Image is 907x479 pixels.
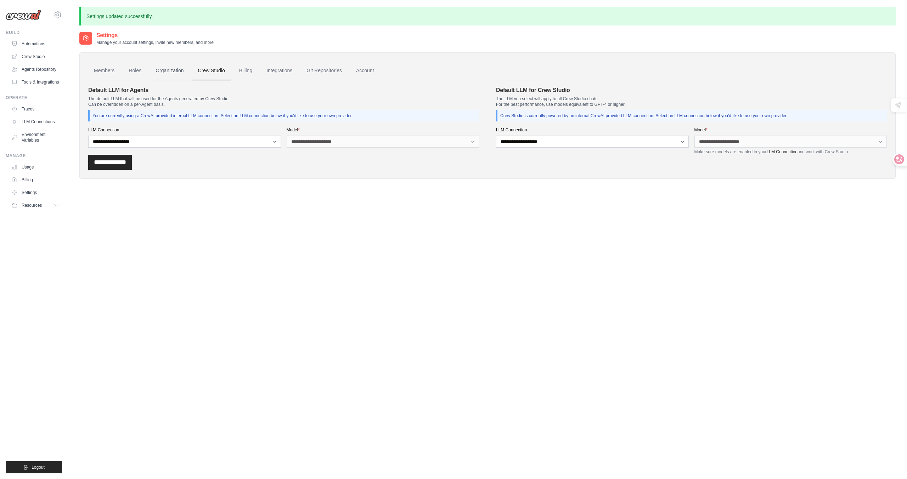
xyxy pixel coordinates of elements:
span: Logout [32,464,45,470]
p: Manage your account settings, invite new members, and more. [96,40,215,45]
label: Model [287,127,479,133]
a: Crew Studio [192,61,231,80]
button: Logout [6,461,62,473]
p: Make sure models are enabled in your and work with Crew Studio [694,149,887,155]
h2: Settings [96,31,215,40]
a: Usage [9,161,62,173]
img: Logo [6,10,41,20]
p: Settings updated successfully. [79,7,896,25]
div: Build [6,30,62,35]
a: Billing [9,174,62,186]
a: Roles [123,61,147,80]
a: Integrations [261,61,298,80]
p: Crew Studio is currently powered by an internal CrewAI provided LLM connection. Select an LLM con... [500,113,884,119]
label: Model [694,127,887,133]
div: Manage [6,153,62,159]
a: LLM Connection [767,149,798,154]
a: Settings [9,187,62,198]
a: LLM Connections [9,116,62,127]
a: Organization [150,61,189,80]
a: Traces [9,103,62,115]
a: Automations [9,38,62,50]
a: Tools & Integrations [9,76,62,88]
a: Agents Repository [9,64,62,75]
div: Operate [6,95,62,101]
a: Environment Variables [9,129,62,146]
span: Resources [22,203,42,208]
h4: Default LLM for Agents [88,86,479,95]
a: Git Repositories [301,61,348,80]
p: The LLM you select will apply to all Crew Studio chats. For the best performance, use models equi... [496,96,887,107]
button: Resources [9,200,62,211]
a: Billing [233,61,258,80]
h4: Default LLM for Crew Studio [496,86,887,95]
label: LLM Connection [88,127,281,133]
p: You are currently using a CrewAI provided internal LLM connection. Select an LLM connection below... [92,113,476,119]
a: Members [88,61,120,80]
a: Account [350,61,380,80]
p: The default LLM that will be used for the Agents generated by Crew Studio. Can be overridden on a... [88,96,479,107]
a: Crew Studio [9,51,62,62]
label: LLM Connection [496,127,689,133]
